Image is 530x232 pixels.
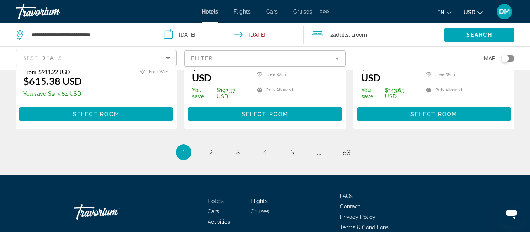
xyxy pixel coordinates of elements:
[464,9,475,15] span: USD
[357,109,511,117] a: Select Room
[343,148,350,156] span: 63
[19,109,173,117] a: Select Room
[22,55,62,61] span: Best Deals
[253,84,295,96] li: Pets Allowed
[182,148,185,156] span: 1
[484,53,495,64] span: Map
[74,200,151,223] a: Travorium
[202,9,218,15] a: Hotels
[234,9,251,15] a: Flights
[242,111,288,117] span: Select Room
[340,224,389,230] a: Terms & Conditions
[495,55,514,62] button: Toggle map
[22,53,170,63] mat-select: Sort by
[354,32,367,38] span: Room
[188,109,341,117] a: Select Room
[499,201,524,226] iframe: Button to launch messaging window
[357,107,511,121] button: Select Room
[464,7,483,18] button: Change currency
[361,60,398,83] ins: $298.59 USD
[304,23,444,46] button: Travelers: 2 adults, 0 children
[422,84,464,96] li: Pets Allowed
[251,198,268,204] a: Flights
[437,9,445,15] span: en
[16,2,93,22] a: Travorium
[23,69,36,75] span: From
[136,69,169,75] li: Free WiFi
[184,50,345,67] button: Filter
[208,198,224,204] a: Hotels
[422,69,464,81] li: Free WiFi
[320,5,329,18] button: Extra navigation items
[466,32,493,38] span: Search
[73,111,120,117] span: Select Room
[19,107,173,121] button: Select Room
[253,69,295,81] li: Free WiFi
[263,148,267,156] span: 4
[192,60,229,83] ins: $417.67 USD
[317,148,322,156] span: ...
[251,208,269,215] a: Cruises
[38,69,70,75] del: $911.22 USD
[23,75,82,87] ins: $615.38 USD
[16,144,514,160] nav: Pagination
[156,23,304,46] button: Check-in date: Sep 25, 2025 Check-out date: Sep 29, 2025
[333,32,349,38] span: Adults
[23,91,82,97] p: $295.84 USD
[266,9,278,15] a: Cars
[236,148,240,156] span: 3
[208,208,219,215] a: Cars
[293,9,312,15] a: Cruises
[290,148,294,156] span: 5
[192,87,214,100] span: You save
[23,91,46,97] span: You save
[361,87,416,100] p: $143.65 USD
[349,29,367,40] span: , 1
[188,107,341,121] button: Select Room
[494,3,514,20] button: User Menu
[410,111,457,117] span: Select Room
[209,148,213,156] span: 2
[361,87,383,100] span: You save
[340,203,360,210] a: Contact
[499,8,510,15] span: DM
[340,214,376,220] a: Privacy Policy
[208,219,230,225] a: Activities
[340,193,353,199] a: FAQs
[437,7,452,18] button: Change language
[192,87,247,100] p: $192.57 USD
[330,29,349,40] span: 2
[444,28,514,42] button: Search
